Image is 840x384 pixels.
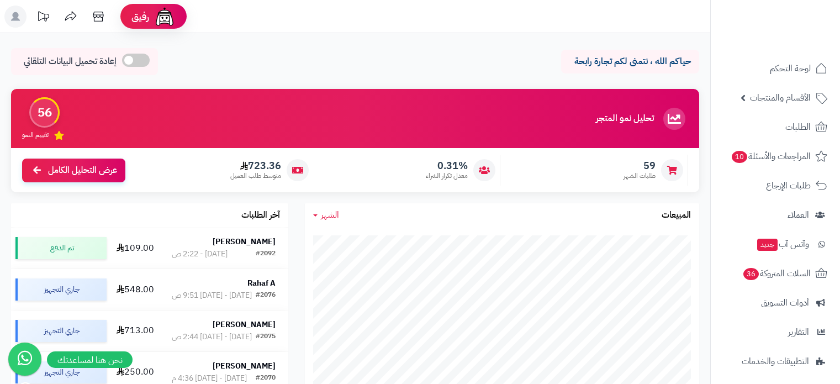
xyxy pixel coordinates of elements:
a: أدوات التسويق [717,290,833,316]
span: التطبيقات والخدمات [742,354,809,369]
div: #2075 [256,332,276,343]
p: حياكم الله ، نتمنى لكم تجارة رابحة [569,55,691,68]
div: #2092 [256,249,276,260]
a: التطبيقات والخدمات [717,348,833,375]
a: العملاء [717,202,833,228]
span: العملاء [788,207,809,223]
span: 0.31% [426,160,468,172]
a: لوحة التحكم [717,55,833,82]
span: السلات المتروكة [742,266,811,281]
div: جاري التجهيز [15,361,107,383]
strong: Rahaf A [247,277,276,289]
span: التقارير [788,324,809,340]
span: 59 [624,160,656,172]
strong: [PERSON_NAME] [213,319,276,330]
span: إعادة تحميل البيانات التلقائي [24,55,117,68]
h3: تحليل نمو المتجر [596,114,654,124]
div: جاري التجهيز [15,320,107,342]
span: 10 [732,151,747,163]
a: الطلبات [717,114,833,140]
span: متوسط طلب العميل [230,171,281,181]
a: عرض التحليل الكامل [22,159,125,182]
span: الشهر [321,208,339,222]
img: ai-face.png [154,6,176,28]
h3: آخر الطلبات [241,211,280,220]
strong: [PERSON_NAME] [213,360,276,372]
span: جديد [757,239,778,251]
a: تحديثات المنصة [29,6,57,30]
span: الطلبات [785,119,811,135]
span: معدل تكرار الشراء [426,171,468,181]
a: السلات المتروكة36 [717,260,833,287]
span: لوحة التحكم [770,61,811,76]
td: 713.00 [111,311,159,351]
a: وآتس آبجديد [717,231,833,257]
div: جاري التجهيز [15,278,107,301]
span: عرض التحليل الكامل [48,164,117,177]
a: الشهر [313,209,339,222]
span: وآتس آب [756,236,809,252]
span: رفيق [131,10,149,23]
div: [DATE] - [DATE] 2:44 ص [172,332,252,343]
span: 723.36 [230,160,281,172]
span: طلبات الشهر [624,171,656,181]
a: طلبات الإرجاع [717,172,833,199]
strong: [PERSON_NAME] [213,236,276,248]
a: المراجعات والأسئلة10 [717,143,833,170]
div: [DATE] - [DATE] 9:51 ص [172,290,252,301]
a: التقارير [717,319,833,345]
td: 548.00 [111,269,159,310]
td: 109.00 [111,228,159,269]
div: [DATE] - [DATE] 4:36 م [172,373,247,384]
span: 36 [743,268,759,280]
span: أدوات التسويق [761,295,809,311]
span: تقييم النمو [22,130,49,140]
span: طلبات الإرجاع [766,178,811,193]
div: [DATE] - 2:22 ص [172,249,228,260]
span: المراجعات والأسئلة [731,149,811,164]
div: تم الدفع [15,237,107,259]
h3: المبيعات [662,211,691,220]
div: #2076 [256,290,276,301]
span: الأقسام والمنتجات [750,90,811,106]
div: #2070 [256,373,276,384]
